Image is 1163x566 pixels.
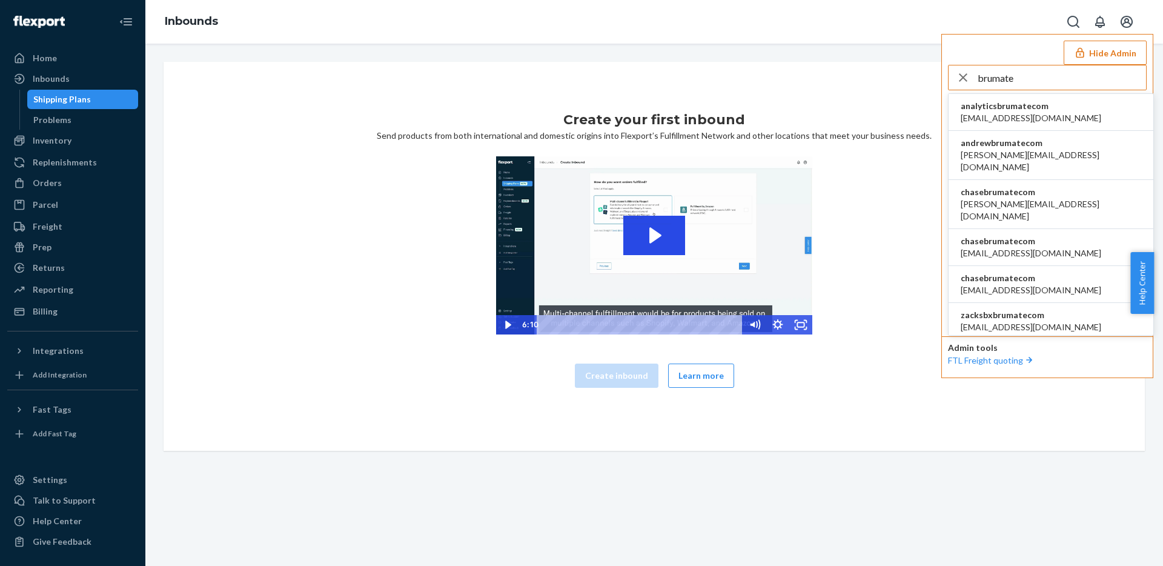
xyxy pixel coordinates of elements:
[961,309,1101,321] span: zacksbxbrumatecom
[33,428,76,439] div: Add Fast Tag
[961,198,1141,222] span: [PERSON_NAME][EMAIL_ADDRESS][DOMAIN_NAME]
[7,491,138,510] a: Talk to Support
[13,16,65,28] img: Flexport logo
[155,4,228,39] ol: breadcrumbs
[563,110,745,130] h1: Create your first inbound
[7,400,138,419] button: Fast Tags
[7,365,138,385] a: Add Integration
[789,315,812,335] button: Fullscreen
[1061,10,1085,34] button: Open Search Box
[545,315,737,335] div: Playbar
[33,474,67,486] div: Settings
[1064,41,1147,65] button: Hide Admin
[33,199,58,211] div: Parcel
[961,247,1101,259] span: [EMAIL_ADDRESS][DOMAIN_NAME]
[7,258,138,278] a: Returns
[496,156,812,335] img: Video Thumbnail
[33,73,70,85] div: Inbounds
[165,15,218,28] a: Inbounds
[7,69,138,88] a: Inbounds
[7,238,138,257] a: Prep
[496,315,519,335] button: Play Video
[33,370,87,380] div: Add Integration
[948,355,1035,365] a: FTL Freight quoting
[575,364,658,388] button: Create inbound
[33,241,51,253] div: Prep
[33,494,96,507] div: Talk to Support
[33,177,62,189] div: Orders
[7,153,138,172] a: Replenishments
[961,112,1101,124] span: [EMAIL_ADDRESS][DOMAIN_NAME]
[7,48,138,68] a: Home
[114,10,138,34] button: Close Navigation
[27,90,139,109] a: Shipping Plans
[668,364,734,388] button: Learn more
[7,532,138,551] button: Give Feedback
[961,100,1101,112] span: analyticsbrumatecom
[961,284,1101,296] span: [EMAIL_ADDRESS][DOMAIN_NAME]
[33,404,71,416] div: Fast Tags
[7,280,138,299] a: Reporting
[961,186,1141,198] span: chasebrumatecom
[33,536,91,548] div: Give Feedback
[743,315,766,335] button: Mute
[7,217,138,236] a: Freight
[27,110,139,130] a: Problems
[1088,10,1112,34] button: Open notifications
[33,284,73,296] div: Reporting
[948,342,1147,354] p: Admin tools
[7,470,138,490] a: Settings
[1130,252,1154,314] button: Help Center
[33,135,71,147] div: Inventory
[961,272,1101,284] span: chasebrumatecom
[33,221,62,233] div: Freight
[961,149,1141,173] span: [PERSON_NAME][EMAIL_ADDRESS][DOMAIN_NAME]
[7,131,138,150] a: Inventory
[33,345,84,357] div: Integrations
[7,173,138,193] a: Orders
[961,137,1141,149] span: andrewbrumatecom
[7,424,138,444] a: Add Fast Tag
[173,110,1135,402] div: Send products from both international and domestic origins into Flexport’s Fulfillment Network an...
[961,235,1101,247] span: chasebrumatecom
[7,302,138,321] a: Billing
[33,515,82,527] div: Help Center
[7,195,138,215] a: Parcel
[1115,10,1139,34] button: Open account menu
[33,52,57,64] div: Home
[33,114,71,126] div: Problems
[7,341,138,361] button: Integrations
[33,305,58,318] div: Billing
[33,262,65,274] div: Returns
[766,315,789,335] button: Show settings menu
[961,321,1101,333] span: [EMAIL_ADDRESS][DOMAIN_NAME]
[7,511,138,531] a: Help Center
[33,93,91,105] div: Shipping Plans
[33,156,97,168] div: Replenishments
[978,65,1146,90] input: Search or paste seller ID
[623,216,685,255] button: Play Video: 2023-09-11_Flexport_Inbounds_HighRes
